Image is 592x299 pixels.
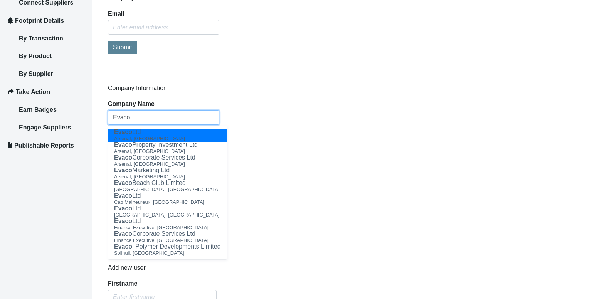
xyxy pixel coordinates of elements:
div: Navigation go back [8,42,20,54]
span: Evaco [114,218,132,224]
span: Evaco [114,205,132,212]
textarea: Type your message and hit 'Enter' [10,117,141,231]
span: Evaco [114,141,132,148]
span: Earn Badges [19,106,57,113]
span: Evaco [114,129,132,135]
input: Enter your last name [10,71,141,88]
span: Evaco [114,243,132,250]
span: Arsenal, [GEOGRAPHIC_DATA] [114,161,185,167]
span: By Supplier [19,71,53,77]
span: Arsenal, [GEOGRAPHIC_DATA] [114,136,185,141]
span: [GEOGRAPHIC_DATA], [GEOGRAPHIC_DATA] [114,186,220,192]
ngb-highlight: l Polymer Developments Limited [114,243,221,250]
ngb-highlight: Beach Club Limited [114,180,186,186]
span: Evaco [114,180,132,186]
label: Email [108,11,124,17]
span: Arsenal, [GEOGRAPHIC_DATA] [114,174,185,180]
span: [GEOGRAPHIC_DATA], [GEOGRAPHIC_DATA] [114,212,220,218]
span: Finance Executive, [GEOGRAPHIC_DATA] [114,225,209,230]
h6: Delete Company [108,174,577,181]
span: By Product [19,53,52,59]
em: Start Chat [105,237,140,248]
h6: Company Information [108,84,577,92]
ngb-highlight: Ltd [114,129,141,135]
span: Arsenal, [GEOGRAPHIC_DATA] [114,148,185,154]
span: Take Action [16,89,50,95]
div: Chat with us now [52,43,141,53]
span: Engage Suppliers [19,124,71,131]
input: Enter email address [108,20,219,35]
ngb-highlight: Ltd [114,218,141,224]
input: Enter your email address [10,94,141,111]
input: Type the name of the organization [108,110,219,125]
span: Publishable Reports [14,142,74,149]
span: Evaco [114,230,132,237]
span: Footprint Details [15,17,64,24]
h6: Add new user [108,264,217,271]
ngb-highlight: Marketing Ltd [114,167,170,173]
ngb-highlight: Corporate Services Ltd [114,154,195,161]
span: Finance Executive, [GEOGRAPHIC_DATA] [114,237,209,243]
ngb-highlight: Corporate Services Ltd [114,230,195,237]
label: Company Name [108,101,155,107]
label: Firstname [108,281,137,287]
ngb-highlight: Ltd [114,205,141,212]
span: Evaco [114,167,132,173]
ngb-highlight: Property Investment Ltd [114,141,198,148]
button: Submit [108,41,137,54]
ngb-highlight: Ltd [114,192,141,199]
span: Solihull, [GEOGRAPHIC_DATA] [114,250,184,256]
span: Submit [113,44,132,50]
span: By Transaction [19,35,63,42]
span: Cap Malheureux, [GEOGRAPHIC_DATA] [114,199,204,205]
span: Evaco [114,154,132,161]
div: Minimize live chat window [126,4,145,22]
span: Evaco [114,192,132,199]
